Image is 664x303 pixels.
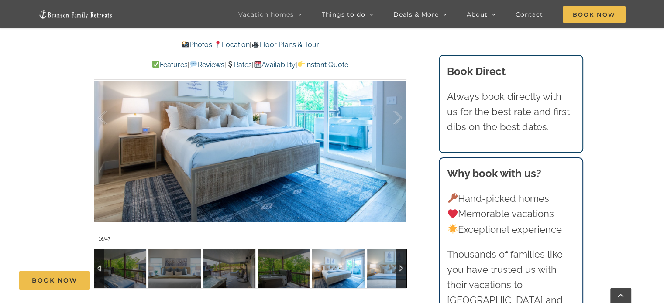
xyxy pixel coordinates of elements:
[94,39,406,51] p: | |
[448,193,458,203] img: 🔑
[312,249,365,288] img: 10-Whispering-Waves-lakefront-vacation-home-rental-on-Lake-Taneycomo-1075-scaled.jpg-nggid042677-...
[447,191,575,237] p: Hand-picked homes Memorable vacations Exceptional experience
[214,41,221,48] img: 📍
[189,61,224,69] a: Reviews
[38,9,113,19] img: Branson Family Retreats Logo
[297,61,348,69] a: Instant Quote
[258,249,310,288] img: 09-Whispering-Waves-lakefront-vacation-home-rental-on-Lake-Taneycomo-1091-scaled.jpg-nggid042675-...
[254,61,261,68] img: 📆
[467,11,488,17] span: About
[190,61,197,68] img: 💬
[214,41,250,49] a: Location
[448,224,458,234] img: 🌟
[227,61,234,68] img: 💲
[447,166,575,181] h3: Why book with us?
[322,11,365,17] span: Things to do
[298,61,305,68] img: 👉
[448,209,458,218] img: ❤️
[182,41,189,48] img: 📸
[516,11,543,17] span: Contact
[182,41,212,49] a: Photos
[94,59,406,71] p: | | | |
[152,61,188,69] a: Features
[238,11,294,17] span: Vacation homes
[19,271,90,290] a: Book Now
[226,61,252,69] a: Rates
[447,89,575,135] p: Always book directly with us for the best rate and first dibs on the best dates.
[94,249,146,288] img: 09-Whispering-Waves-lakefront-vacation-home-rental-on-Lake-Taneycomo-1087-scaled.jpg-nggid042669-...
[203,249,255,288] img: 09-Whispering-Waves-lakefront-vacation-home-rental-on-Lake-Taneycomo-1090-scaled.jpg-nggid042673-...
[32,277,77,284] span: Book Now
[148,249,201,288] img: 07-Whispering-Waves-lakefront-vacation-home-rental-on-Lake-Taneycomo-1038-scaled.jpg-nggid042647-...
[252,41,259,48] img: 🎥
[152,61,159,68] img: ✅
[447,65,506,78] b: Book Direct
[254,61,296,69] a: Availability
[563,6,626,23] span: Book Now
[251,41,319,49] a: Floor Plans & Tour
[367,249,419,288] img: 10-Whispering-Waves-lakefront-vacation-home-rental-on-Lake-Taneycomo-1078-scaled.jpg-nggid042680-...
[393,11,439,17] span: Deals & More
